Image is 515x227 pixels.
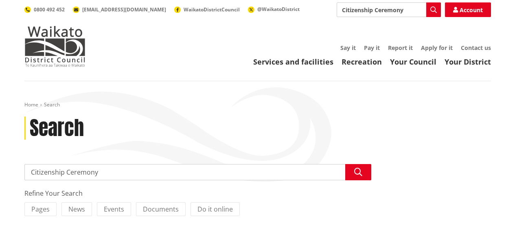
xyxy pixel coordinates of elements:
span: News [68,205,85,214]
span: WaikatoDistrictCouncil [184,6,240,13]
a: Contact us [461,44,491,52]
a: Services and facilities [253,57,333,67]
a: Pay it [364,44,380,52]
img: Waikato District Council - Te Kaunihera aa Takiwaa o Waikato [24,26,85,67]
div: Refine Your Search [24,188,371,198]
input: Search input [24,164,371,180]
a: 0800 492 452 [24,6,65,13]
input: Search input [337,2,441,17]
a: WaikatoDistrictCouncil [174,6,240,13]
a: [EMAIL_ADDRESS][DOMAIN_NAME] [73,6,166,13]
a: Home [24,101,38,108]
a: Recreation [342,57,382,67]
a: Your Council [390,57,436,67]
span: Events [104,205,124,214]
span: [EMAIL_ADDRESS][DOMAIN_NAME] [82,6,166,13]
span: Pages [31,205,50,214]
a: Your District [445,57,491,67]
span: Do it online [197,205,233,214]
span: @WaikatoDistrict [257,6,300,13]
a: Account [445,2,491,17]
a: Say it [340,44,356,52]
span: 0800 492 452 [34,6,65,13]
nav: breadcrumb [24,102,491,108]
a: @WaikatoDistrict [248,6,300,13]
span: Documents [143,205,179,214]
span: Search [44,101,60,108]
h1: Search [30,117,84,140]
a: Report it [388,44,413,52]
a: Apply for it [421,44,453,52]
